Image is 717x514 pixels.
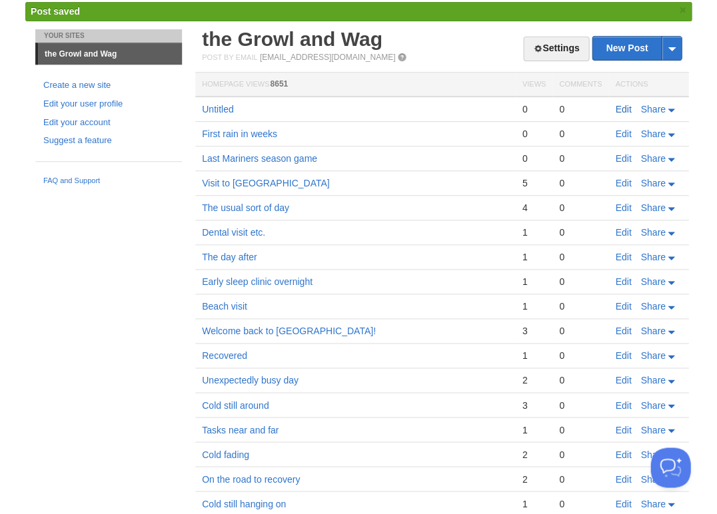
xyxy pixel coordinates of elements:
[615,252,631,262] a: Edit
[640,153,665,164] span: Share
[559,103,602,115] div: 0
[43,134,174,148] a: Suggest a feature
[35,29,182,43] li: Your Sites
[195,73,515,97] th: Homepage Views
[522,152,545,164] div: 0
[522,497,545,509] div: 1
[202,128,277,139] a: First rain in weeks
[615,449,631,459] a: Edit
[615,498,631,509] a: Edit
[559,325,602,337] div: 0
[522,300,545,312] div: 1
[515,73,552,97] th: Views
[559,276,602,288] div: 0
[615,128,631,139] a: Edit
[522,128,545,140] div: 0
[270,79,288,89] span: 8651
[522,423,545,435] div: 1
[522,251,545,263] div: 1
[522,350,545,362] div: 1
[202,252,257,262] a: The day after
[522,177,545,189] div: 5
[202,53,257,61] span: Post by Email
[592,37,681,60] a: New Post
[615,178,631,188] a: Edit
[650,447,690,487] iframe: Help Scout Beacon - Open
[522,374,545,386] div: 2
[640,399,665,410] span: Share
[202,399,269,410] a: Cold still around
[202,153,317,164] a: Last Mariners season game
[522,473,545,485] div: 2
[202,202,289,213] a: The usual sort of day
[640,350,665,361] span: Share
[43,97,174,111] a: Edit your user profile
[615,473,631,484] a: Edit
[559,202,602,214] div: 0
[559,423,602,435] div: 0
[615,202,631,213] a: Edit
[676,2,688,19] a: ×
[31,6,80,17] span: Post saved
[640,104,665,115] span: Share
[640,473,665,484] span: Share
[202,276,313,287] a: Early sleep clinic overnight
[559,300,602,312] div: 0
[559,374,602,386] div: 0
[202,104,233,115] a: Untitled
[202,375,299,385] a: Unexpectedly busy day
[522,103,545,115] div: 0
[640,227,665,238] span: Share
[640,301,665,312] span: Share
[615,424,631,435] a: Edit
[640,202,665,213] span: Share
[615,326,631,336] a: Edit
[559,177,602,189] div: 0
[559,350,602,362] div: 0
[608,73,688,97] th: Actions
[615,276,631,287] a: Edit
[202,227,265,238] a: Dental visit etc.
[559,497,602,509] div: 0
[202,473,300,484] a: On the road to recovery
[615,227,631,238] a: Edit
[202,326,376,336] a: Welcome back to [GEOGRAPHIC_DATA]!
[202,28,382,50] a: the Growl and Wag
[43,175,174,187] a: FAQ and Support
[640,375,665,385] span: Share
[640,252,665,262] span: Share
[522,448,545,460] div: 2
[559,399,602,411] div: 0
[202,178,329,188] a: Visit to [GEOGRAPHIC_DATA]
[559,226,602,238] div: 0
[615,104,631,115] a: Edit
[202,498,286,509] a: Cold still hanging on
[615,399,631,410] a: Edit
[522,325,545,337] div: 3
[260,53,395,62] a: [EMAIL_ADDRESS][DOMAIN_NAME]
[522,202,545,214] div: 4
[38,43,182,65] a: the Growl and Wag
[202,449,249,459] a: Cold fading
[640,276,665,287] span: Share
[523,37,589,61] a: Settings
[559,251,602,263] div: 0
[615,350,631,361] a: Edit
[640,178,665,188] span: Share
[640,498,665,509] span: Share
[640,326,665,336] span: Share
[522,399,545,411] div: 3
[522,276,545,288] div: 1
[559,473,602,485] div: 0
[202,350,247,361] a: Recovered
[615,375,631,385] a: Edit
[552,73,608,97] th: Comments
[640,128,665,139] span: Share
[202,424,279,435] a: Tasks near and far
[559,128,602,140] div: 0
[43,116,174,130] a: Edit your account
[522,226,545,238] div: 1
[615,153,631,164] a: Edit
[559,152,602,164] div: 0
[43,79,174,93] a: Create a new site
